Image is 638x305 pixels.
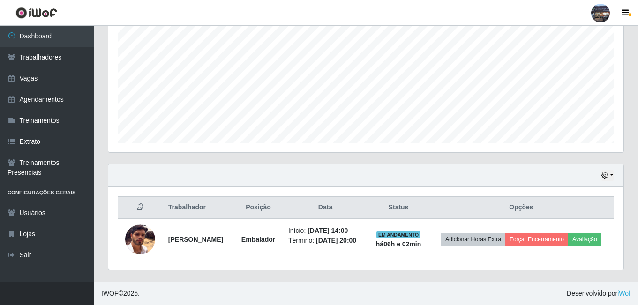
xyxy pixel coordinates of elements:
[567,289,630,298] span: Desenvolvido por
[368,197,429,219] th: Status
[101,289,140,298] span: © 2025 .
[376,240,421,248] strong: há 06 h e 02 min
[376,231,421,238] span: EM ANDAMENTO
[441,233,505,246] button: Adicionar Horas Extra
[125,224,155,254] img: 1734717801679.jpeg
[617,290,630,297] a: iWof
[163,197,234,219] th: Trabalhador
[101,290,119,297] span: IWOF
[15,7,57,19] img: CoreUI Logo
[283,197,368,219] th: Data
[308,227,348,234] time: [DATE] 14:00
[505,233,568,246] button: Forçar Encerramento
[316,237,356,244] time: [DATE] 20:00
[234,197,283,219] th: Posição
[168,236,223,243] strong: [PERSON_NAME]
[288,226,362,236] li: Início:
[288,236,362,245] li: Término:
[241,236,275,243] strong: Embalador
[568,233,601,246] button: Avaliação
[429,197,614,219] th: Opções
